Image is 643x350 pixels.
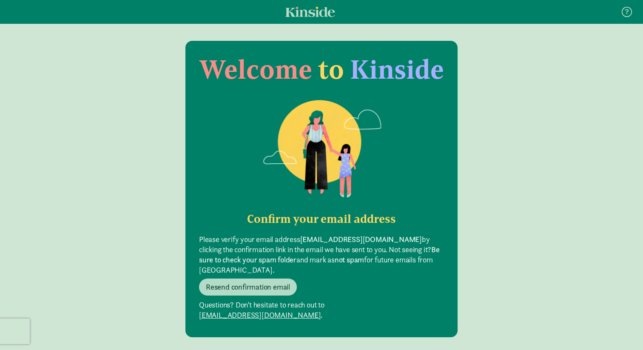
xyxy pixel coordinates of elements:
b: Be sure to check your spam folder [199,245,440,265]
span: Resend confirmation email [206,282,290,292]
b: [EMAIL_ADDRESS][DOMAIN_NAME] [300,234,422,244]
p: Questions? Don’t hesitate to reach out to . [199,300,444,320]
b: not spam [335,255,364,265]
span: to [318,54,344,85]
span: Welcome [199,54,312,85]
a: [EMAIL_ADDRESS][DOMAIN_NAME] [199,310,321,320]
h2: Confirm your email address [199,212,444,226]
span: Kinside [350,54,444,85]
p: Please verify your email address by clicking the confirmation link in the email we have sent to y... [199,234,444,275]
button: Resend confirmation email [199,279,297,296]
a: Kinside [285,6,335,17]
